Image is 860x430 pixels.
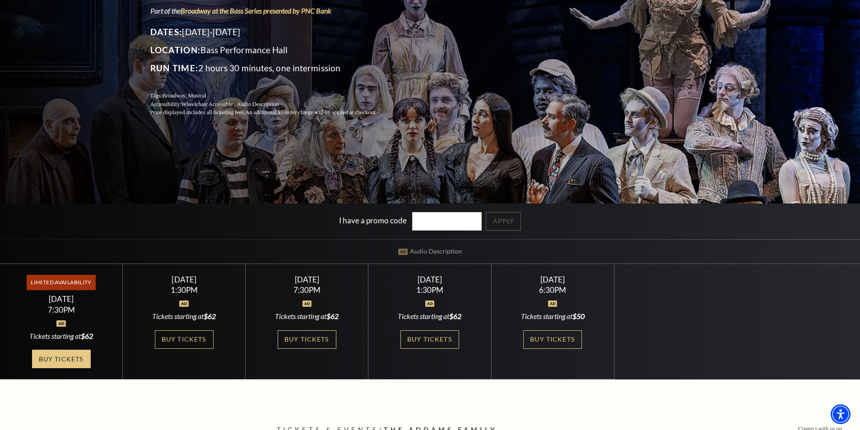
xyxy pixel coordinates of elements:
[150,63,199,73] span: Run Time:
[204,312,216,320] span: $62
[150,61,399,75] p: 2 hours 30 minutes, one intermission
[150,6,399,16] p: Part of the
[245,109,377,116] span: An additional $5 order charge will be applied at checkout.
[181,6,331,15] a: Broadway at the Bass Series presented by PNC Bank - open in a new tab
[11,306,112,314] div: 7:30PM
[150,108,399,117] p: Price displayed includes all ticketing fees.
[449,312,461,320] span: $62
[256,275,358,284] div: [DATE]
[502,275,603,284] div: [DATE]
[150,92,399,100] p: Tags:
[278,330,336,349] a: Buy Tickets
[150,43,399,57] p: Bass Performance Hall
[134,311,235,321] div: Tickets starting at
[523,330,582,349] a: Buy Tickets
[831,404,851,424] div: Accessibility Menu
[11,331,112,341] div: Tickets starting at
[502,286,603,294] div: 6:30PM
[27,275,96,290] span: Limited Availability
[181,101,279,107] span: Wheelchair Accessible , Audio Description
[326,312,339,320] span: $62
[256,286,358,294] div: 7:30PM
[400,330,459,349] a: Buy Tickets
[256,311,358,321] div: Tickets starting at
[134,275,235,284] div: [DATE]
[134,286,235,294] div: 1:30PM
[11,294,112,304] div: [DATE]
[32,350,91,368] a: Buy Tickets
[81,332,93,340] span: $62
[155,330,214,349] a: Buy Tickets
[150,45,201,55] span: Location:
[339,215,407,225] label: I have a promo code
[150,25,399,39] p: [DATE]-[DATE]
[162,92,206,99] span: Broadway, Musical
[379,311,480,321] div: Tickets starting at
[572,312,585,320] span: $50
[379,286,480,294] div: 1:30PM
[150,27,182,37] span: Dates:
[502,311,603,321] div: Tickets starting at
[379,275,480,284] div: [DATE]
[150,100,399,109] p: Accessibility:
